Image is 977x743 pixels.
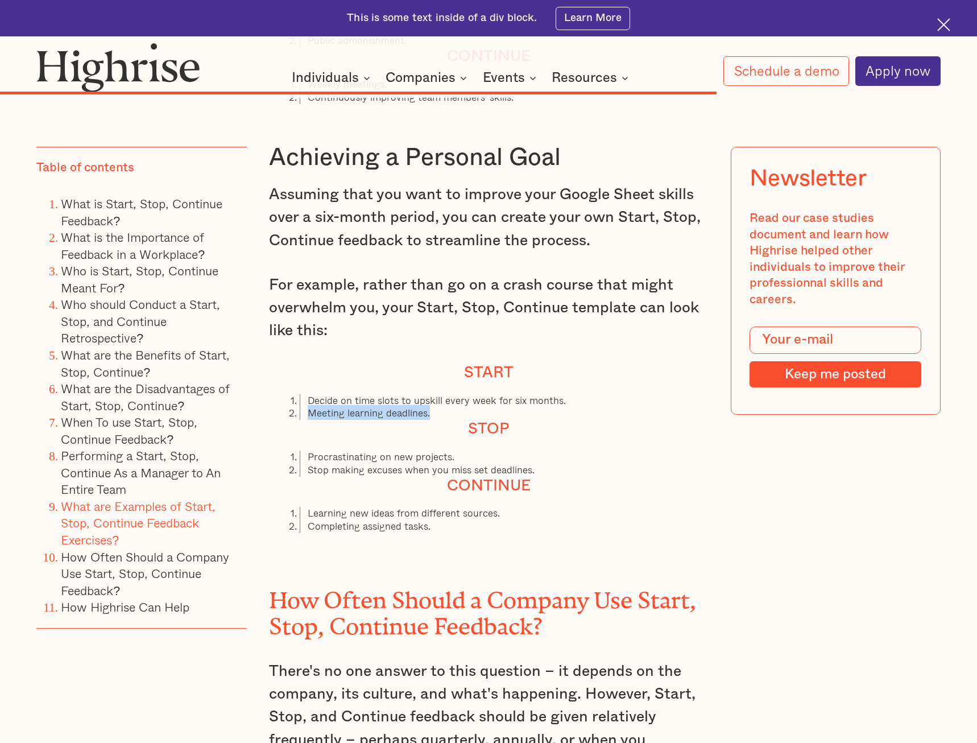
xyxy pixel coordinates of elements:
[61,597,189,616] a: How Highrise Can Help
[855,56,941,86] a: Apply now
[269,274,708,342] p: For example, rather than go on a crash course that might overwhelm you, your Start, Stop, Continu...
[61,228,205,263] a: What is the Importance of Feedback in a Workplace?
[386,71,456,85] div: Companies
[937,18,950,31] img: Cross icon
[300,520,708,533] li: Completing assigned tasks.
[556,7,630,30] a: Learn More
[300,394,708,407] li: Decide on time slots to upskill every week for six months.
[292,71,359,85] div: Individuals
[300,464,708,477] li: Stop making excuses when you miss set deadlines.
[269,142,708,173] h3: Achieving a Personal Goal
[300,451,708,464] li: Procrastinating on new projects.
[483,71,540,85] div: Events
[750,361,922,387] input: Keep me posted
[61,194,222,230] a: What is Start, Stop, Continue Feedback?
[36,159,134,176] div: Table of contents
[750,210,922,308] div: Read our case studies document and learn how Highrise helped other individuals to improve their p...
[269,582,708,634] h2: How Often Should a Company Use Start, Stop, Continue Feedback?
[61,446,221,498] a: Performing a Start, Stop, Continue As a Manager to An Entire Team
[269,183,708,252] p: Assuming that you want to improve your Google Sheet skills over a six-month period, you can creat...
[61,345,230,381] a: What are the Benefits of Start, Stop, Continue?
[61,547,229,599] a: How Often Should a Company Use Start, Stop, Continue Feedback?
[347,11,537,26] div: This is some text inside of a div block.
[483,71,525,85] div: Events
[552,71,617,85] div: Resources
[552,71,632,85] div: Resources
[300,507,708,520] li: Learning new ideas from different sources.
[750,326,922,387] form: Modal Form
[750,166,867,192] div: Newsletter
[269,420,708,438] h4: Stop
[61,412,197,448] a: When To use Start, Stop, Continue Feedback?
[269,477,708,495] h4: Continue
[61,379,230,415] a: What are the Disadvantages of Start, Stop, Continue?
[292,71,374,85] div: Individuals
[723,56,849,86] a: Schedule a demo
[300,407,708,420] li: Meeting learning deadlines.
[386,71,470,85] div: Companies
[61,261,218,297] a: Who is Start, Stop, Continue Meant For?
[61,295,220,347] a: Who should Conduct a Start, Stop, and Continue Retrospective?
[269,364,708,382] h4: Start
[36,43,200,92] img: Highrise logo
[750,326,922,353] input: Your e-mail
[61,496,216,548] a: What are Examples of Start, Stop, Continue Feedback Exercises?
